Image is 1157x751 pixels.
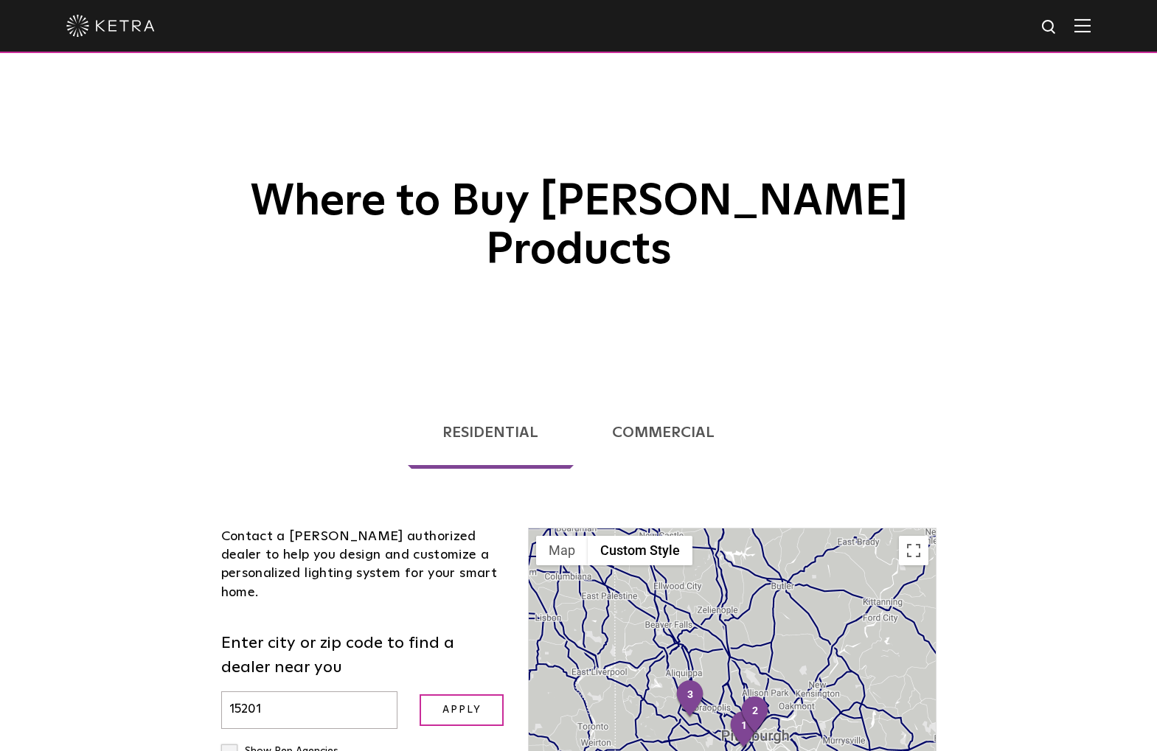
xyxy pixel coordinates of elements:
div: 2 [740,696,771,736]
input: Enter city or zip code [221,691,398,729]
button: Toggle fullscreen view [899,536,928,565]
button: Show street map [536,536,588,565]
div: Contact a [PERSON_NAME] authorized dealer to help you design and customize a personalized lightin... [221,528,507,602]
label: Enter city or zip code to find a dealer near you [221,632,507,680]
img: Hamburger%20Nav.svg [1074,18,1091,32]
img: search icon [1040,18,1059,37]
button: Custom Style [588,536,692,565]
input: Apply [420,694,504,726]
a: Residential [408,397,573,469]
div: 1 [729,710,760,750]
div: 3 [675,680,706,719]
a: Commercial [577,397,749,469]
img: ketra-logo-2019-white [66,15,155,37]
h1: Where to Buy [PERSON_NAME] Products [210,66,948,275]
